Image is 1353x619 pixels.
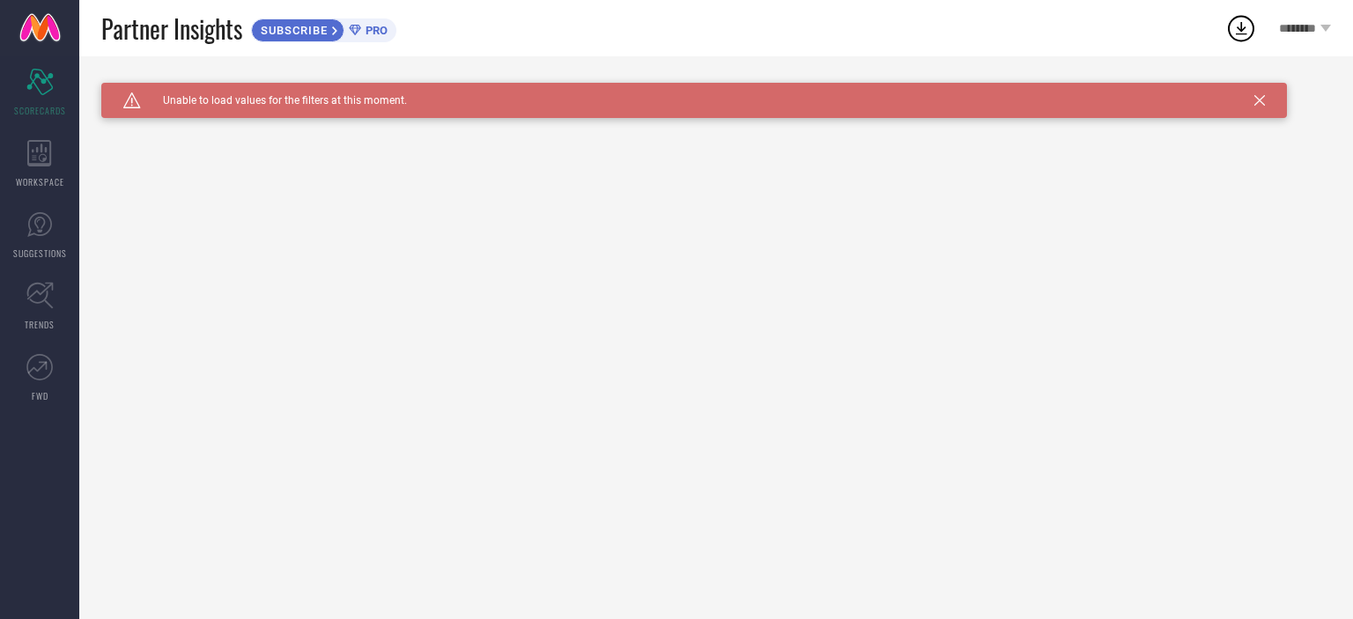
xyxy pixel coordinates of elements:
span: Unable to load values for the filters at this moment. [141,94,407,107]
div: Unable to load filters at this moment. Please try later. [101,83,1331,97]
span: SUBSCRIBE [252,24,332,37]
span: PRO [361,24,388,37]
div: Open download list [1225,12,1257,44]
span: SCORECARDS [14,104,66,117]
span: WORKSPACE [16,175,64,188]
span: TRENDS [25,318,55,331]
span: FWD [32,389,48,402]
span: Partner Insights [101,11,242,47]
a: SUBSCRIBEPRO [251,14,396,42]
span: SUGGESTIONS [13,247,67,260]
